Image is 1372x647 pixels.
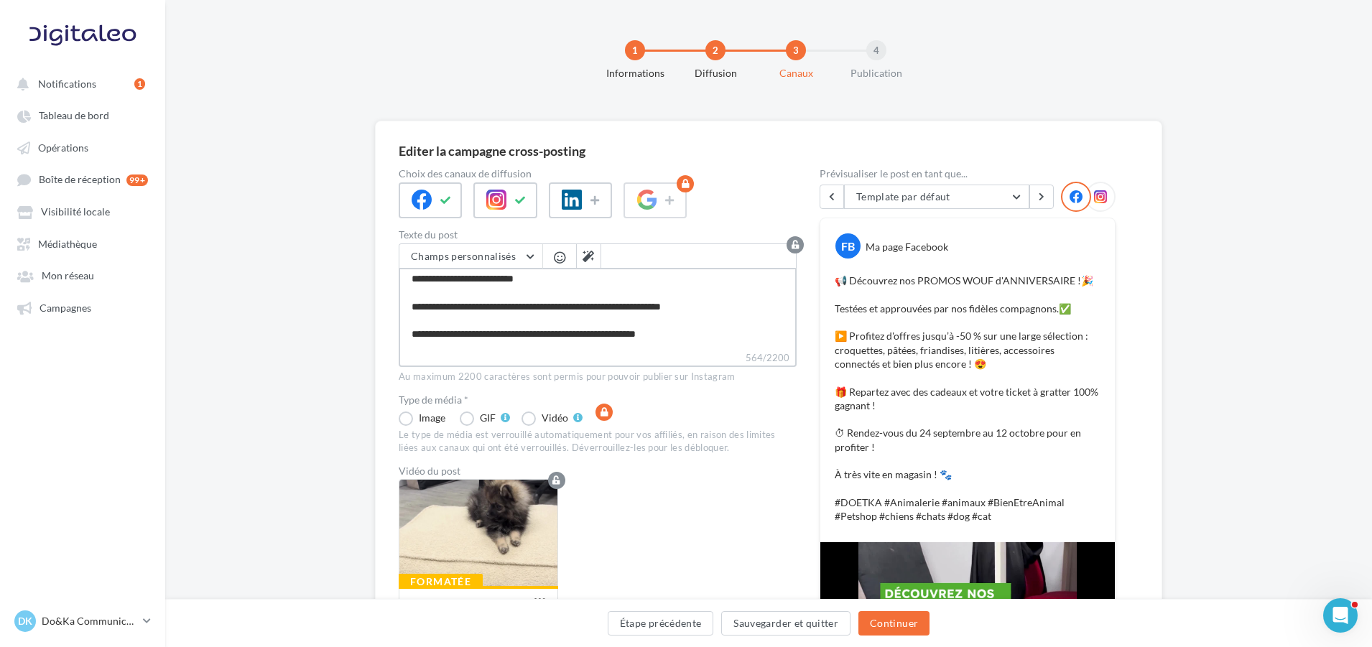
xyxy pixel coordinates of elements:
[856,190,950,203] span: Template par défaut
[42,614,137,628] p: Do&Ka Communication
[830,66,922,80] div: Publication
[750,66,842,80] div: Canaux
[9,294,157,320] a: Campagnes
[835,274,1100,523] p: 📢 Découvrez nos PROMOS WOUF d'ANNIVERSAIRE !🎉 Testées et approuvées par nos fidèles compagnons.✅ ...
[399,350,797,367] label: 564/2200
[399,230,797,240] label: Texte du post
[9,262,157,288] a: Mon réseau
[39,174,121,186] span: Boîte de réception
[9,134,157,160] a: Opérations
[399,395,797,405] label: Type de média *
[38,78,96,90] span: Notifications
[399,429,797,455] div: Le type de média est verrouillé automatiquement pour vos affiliés, en raison des limites liées au...
[9,198,157,224] a: Visibilité locale
[705,40,726,60] div: 2
[41,206,110,218] span: Visibilité locale
[411,596,526,626] div: INSTA-FB - PROMO ANNIVERSAIRE - 2
[858,611,930,636] button: Continuer
[589,66,681,80] div: Informations
[399,371,797,383] div: Au maximum 2200 caractères sont permis pour pouvoir publier sur Instagram
[399,144,1139,157] div: Editer la campagne cross-posting
[399,169,797,179] label: Choix des canaux de diffusion
[721,611,850,636] button: Sauvegarder et quitter
[786,40,806,60] div: 3
[411,250,516,262] span: Champs personnalisés
[820,169,1116,179] div: Prévisualiser le post en tant que...
[399,244,542,269] button: Champs personnalisés
[134,78,145,90] div: 1
[42,270,94,282] span: Mon réseau
[399,466,797,476] div: Vidéo du post
[866,40,886,60] div: 4
[40,302,91,314] span: Campagnes
[18,614,32,628] span: DK
[835,233,861,259] div: FB
[866,240,948,253] div: Ma page Facebook
[126,174,148,186] div: 99+
[9,102,157,128] a: Tableau de bord
[480,413,496,423] div: GIF
[9,231,157,256] a: Médiathèque
[9,166,157,192] a: Boîte de réception 99+
[38,238,97,250] span: Médiathèque
[844,185,1029,209] button: Template par défaut
[39,110,109,122] span: Tableau de bord
[419,413,445,423] div: Image
[11,608,154,635] a: DK Do&Ka Communication
[1323,598,1358,633] iframe: Intercom live chat
[608,611,714,636] button: Étape précédente
[399,574,483,590] div: Formatée
[542,413,568,423] div: Vidéo
[669,66,761,80] div: Diffusion
[625,40,645,60] div: 1
[9,70,151,96] button: Notifications 1
[38,141,88,154] span: Opérations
